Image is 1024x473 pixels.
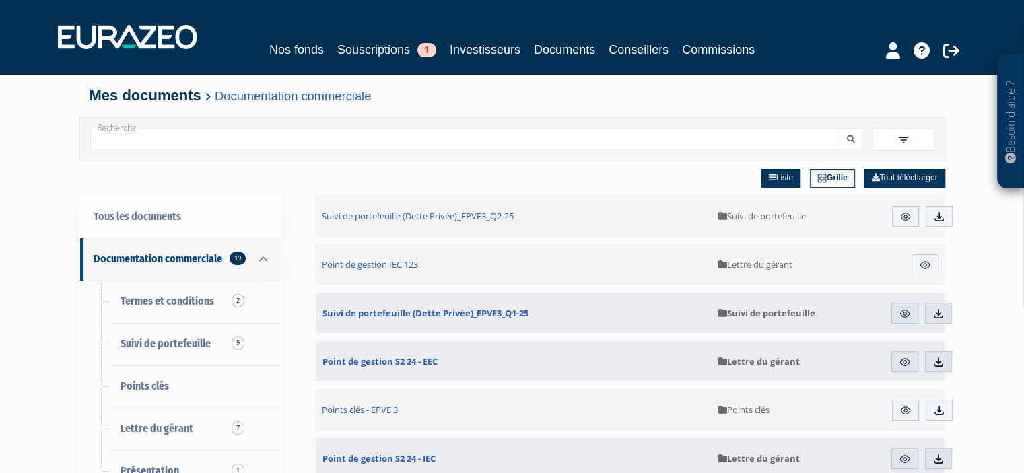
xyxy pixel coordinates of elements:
[761,169,800,188] a: Liste
[322,307,528,319] span: Suivi de portefeuille (Dette Privée)_EPVE3_Q1-25
[682,40,755,59] a: Commissions
[897,134,910,146] img: filter.svg
[932,307,945,320] img: download.svg
[90,87,935,104] h4: Mes documents
[322,258,418,270] span: Point de gestion IEC 123
[269,40,324,59] a: Nos fonds
[817,174,827,183] img: grid.svg
[322,210,514,222] span: Suivi de portefeuille (Dette Privée)_EPVE3_Q2-25
[121,337,211,350] span: Suivi de portefeuille
[609,40,669,59] a: Conseillers
[718,452,800,464] span: Lettre du gérant
[80,323,281,365] a: Suivi de portefeuille9
[322,452,436,464] span: Point de gestion S2 24 - IEC
[58,25,197,49] img: 1732889491-logotype_eurazeo_blanc_rvb.png
[316,341,712,381] a: Point de gestion S2 24 - EEC
[932,453,945,465] img: download.svg
[94,252,222,265] span: Documentation commerciale
[232,336,244,350] span: 9
[322,355,438,367] span: Point de gestion S2 24 - EEC
[932,356,945,368] img: download.svg
[232,421,244,435] span: 7
[718,404,770,416] span: Points clés
[230,252,246,265] span: 19
[215,89,371,103] a: Documentation commerciale
[899,307,911,320] img: eye.svg
[90,128,840,150] input: Recherche
[80,196,281,238] a: Tous les documents
[315,195,712,237] a: Suivi de portefeuille (Dette Privée)_EPVE3_Q2-25
[899,453,911,465] img: eye.svg
[1003,61,1019,182] p: Besoin d'aide ?
[316,293,712,333] a: Suivi de portefeuille (Dette Privée)_EPVE3_Q1-25
[933,211,945,223] img: download.svg
[919,259,931,271] img: eye.svg
[718,307,815,319] span: Suivi de portefeuille
[80,365,281,408] a: Points clés
[450,40,520,59] a: Investisseurs
[899,356,911,368] img: eye.svg
[337,40,436,59] a: Souscriptions1
[322,404,398,416] span: Points clés - EPVE 3
[80,238,281,281] a: Documentation commerciale 19
[810,169,855,188] a: Grille
[864,169,945,188] a: Tout télécharger
[80,408,281,450] a: Lettre du gérant7
[899,404,912,416] img: eye.svg
[899,211,912,223] img: eye.svg
[718,210,806,222] span: Suivi de portefeuille
[232,294,244,307] span: 2
[315,244,712,285] a: Point de gestion IEC 123
[121,295,214,307] span: Termes et conditions
[121,379,169,392] span: Points clés
[718,355,800,367] span: Lettre du gérant
[80,281,281,323] a: Termes et conditions2
[121,422,193,435] span: Lettre du gérant
[417,43,436,57] span: 1
[933,404,945,416] img: download.svg
[718,258,792,270] span: Lettre du gérant
[534,40,595,61] a: Documents
[315,389,712,431] a: Points clés - EPVE 3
